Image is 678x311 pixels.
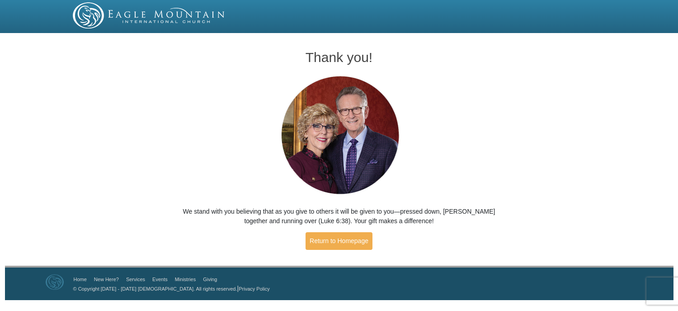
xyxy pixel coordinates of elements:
[46,274,64,290] img: Eagle Mountain International Church
[94,277,119,282] a: New Here?
[174,207,504,226] p: We stand with you believing that as you give to others it will be given to you—pressed down, [PER...
[73,286,237,292] a: © Copyright [DATE] - [DATE] [DEMOGRAPHIC_DATA]. All rights reserved.
[73,2,226,29] img: EMIC
[174,50,504,65] h1: Thank you!
[306,232,372,250] a: Return to Homepage
[175,277,196,282] a: Ministries
[152,277,168,282] a: Events
[70,284,270,293] p: |
[126,277,145,282] a: Services
[239,286,269,292] a: Privacy Policy
[203,277,217,282] a: Giving
[74,277,87,282] a: Home
[273,73,406,198] img: Pastors George and Terri Pearsons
